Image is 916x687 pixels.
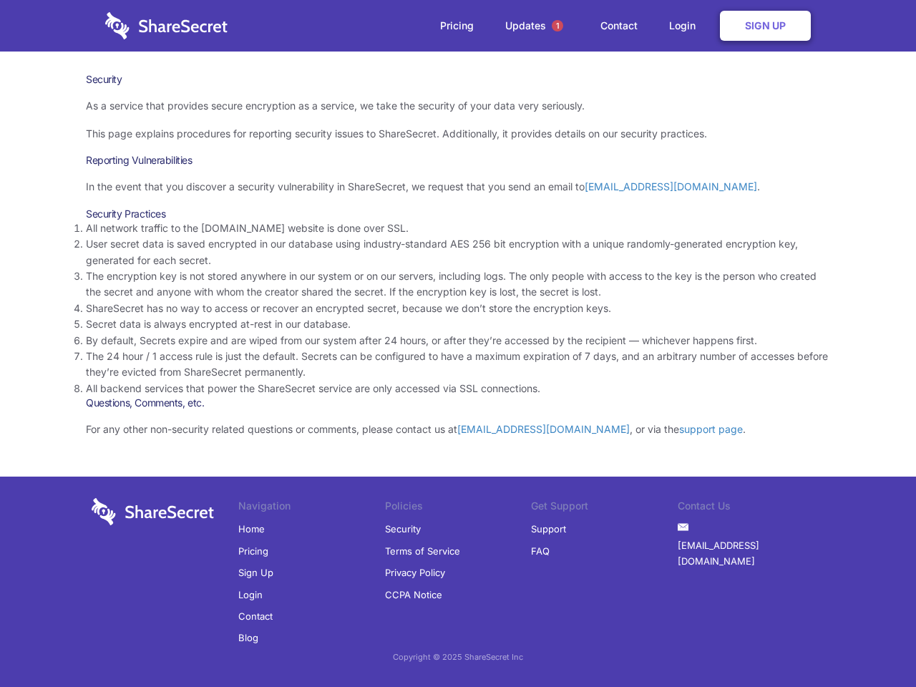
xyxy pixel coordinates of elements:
[238,498,385,518] li: Navigation
[105,12,228,39] img: logo-wordmark-white-trans-d4663122ce5f474addd5e946df7df03e33cb6a1c49d2221995e7729f52c070b2.svg
[585,180,757,193] a: [EMAIL_ADDRESS][DOMAIN_NAME]
[655,4,717,48] a: Login
[531,498,678,518] li: Get Support
[552,20,563,31] span: 1
[86,236,830,268] li: User secret data is saved encrypted in our database using industry-standard AES 256 bit encryptio...
[86,154,830,167] h3: Reporting Vulnerabilities
[385,562,445,583] a: Privacy Policy
[86,422,830,437] p: For any other non-security related questions or comments, please contact us at , or via the .
[86,220,830,236] li: All network traffic to the [DOMAIN_NAME] website is done over SSL.
[86,268,830,301] li: The encryption key is not stored anywhere in our system or on our servers, including logs. The on...
[720,11,811,41] a: Sign Up
[385,518,421,540] a: Security
[86,396,830,409] h3: Questions, Comments, etc.
[238,584,263,605] a: Login
[586,4,652,48] a: Contact
[238,605,273,627] a: Contact
[531,518,566,540] a: Support
[238,540,268,562] a: Pricing
[238,562,273,583] a: Sign Up
[238,627,258,648] a: Blog
[385,584,442,605] a: CCPA Notice
[678,535,824,572] a: [EMAIL_ADDRESS][DOMAIN_NAME]
[678,498,824,518] li: Contact Us
[86,208,830,220] h3: Security Practices
[86,381,830,396] li: All backend services that power the ShareSecret service are only accessed via SSL connections.
[86,333,830,349] li: By default, Secrets expire and are wiped from our system after 24 hours, or after they’re accesse...
[457,423,630,435] a: [EMAIL_ADDRESS][DOMAIN_NAME]
[86,179,830,195] p: In the event that you discover a security vulnerability in ShareSecret, we request that you send ...
[86,126,830,142] p: This page explains procedures for reporting security issues to ShareSecret. Additionally, it prov...
[86,316,830,332] li: Secret data is always encrypted at-rest in our database.
[86,73,830,86] h1: Security
[531,540,550,562] a: FAQ
[426,4,488,48] a: Pricing
[679,423,743,435] a: support page
[238,518,265,540] a: Home
[385,540,460,562] a: Terms of Service
[86,349,830,381] li: The 24 hour / 1 access rule is just the default. Secrets can be configured to have a maximum expi...
[385,498,532,518] li: Policies
[86,301,830,316] li: ShareSecret has no way to access or recover an encrypted secret, because we don’t store the encry...
[86,98,830,114] p: As a service that provides secure encryption as a service, we take the security of your data very...
[92,498,214,525] img: logo-wordmark-white-trans-d4663122ce5f474addd5e946df7df03e33cb6a1c49d2221995e7729f52c070b2.svg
